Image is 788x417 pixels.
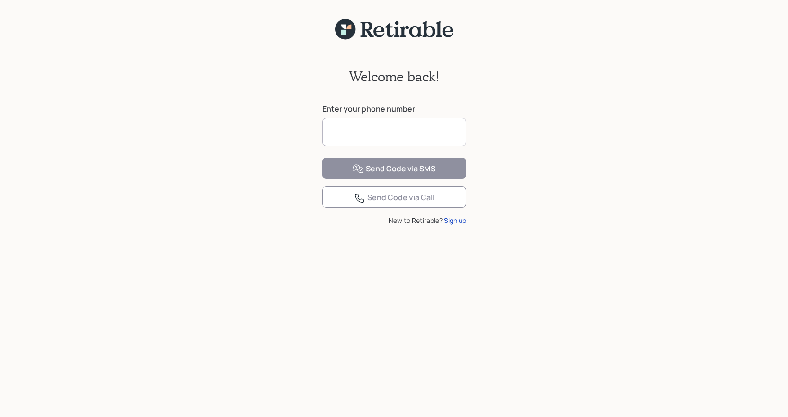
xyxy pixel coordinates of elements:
div: New to Retirable? [322,215,466,225]
label: Enter your phone number [322,104,466,114]
div: Send Code via SMS [353,163,435,175]
div: Sign up [444,215,466,225]
button: Send Code via SMS [322,158,466,179]
button: Send Code via Call [322,186,466,208]
div: Send Code via Call [354,192,434,204]
h2: Welcome back! [349,69,440,85]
